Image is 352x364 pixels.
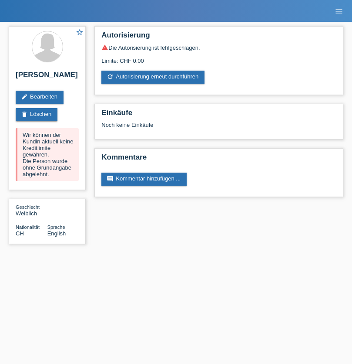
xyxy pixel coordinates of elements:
i: comment [107,175,114,182]
h2: Autorisierung [101,31,336,44]
i: edit [21,93,28,100]
span: English [47,230,66,237]
span: Nationalität [16,225,40,230]
a: menu [330,8,348,14]
span: Geschlecht [16,204,40,210]
i: star_border [76,28,84,36]
div: Noch keine Einkäufe [101,122,336,135]
span: Schweiz [16,230,24,237]
div: Weiblich [16,204,47,217]
a: star_border [76,28,84,37]
h2: Einkäufe [101,109,336,122]
span: Sprache [47,225,65,230]
i: menu [335,7,343,16]
a: refreshAutorisierung erneut durchführen [101,71,204,84]
h2: Kommentare [101,153,336,166]
div: Die Autorisierung ist fehlgeschlagen. [101,44,336,51]
a: editBearbeiten [16,91,64,104]
a: deleteLöschen [16,108,57,121]
a: commentKommentar hinzufügen ... [101,173,187,186]
i: delete [21,111,28,118]
i: refresh [107,73,114,80]
h2: [PERSON_NAME] [16,71,79,84]
div: Wir können der Kundin aktuell keine Kreditlimite gewähren. Die Person wurde ohne Grundangabe abge... [16,128,79,181]
i: warning [101,44,108,51]
div: Limite: CHF 0.00 [101,51,336,64]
